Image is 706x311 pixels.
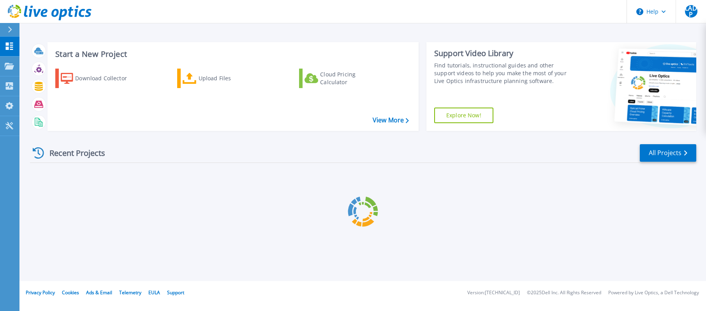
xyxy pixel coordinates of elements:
[199,71,261,86] div: Upload Files
[62,289,79,296] a: Cookies
[75,71,137,86] div: Download Collector
[685,5,697,18] span: LADP
[177,69,264,88] a: Upload Files
[55,69,142,88] a: Download Collector
[527,290,601,295] li: © 2025 Dell Inc. All Rights Reserved
[434,108,493,123] a: Explore Now!
[434,48,571,58] div: Support Video Library
[30,143,116,163] div: Recent Projects
[434,62,571,85] div: Find tutorials, instructional guides and other support videos to help you make the most of your L...
[55,50,408,58] h3: Start a New Project
[320,71,382,86] div: Cloud Pricing Calculator
[373,117,409,124] a: View More
[467,290,520,295] li: Version: [TECHNICAL_ID]
[86,289,112,296] a: Ads & Email
[119,289,141,296] a: Telemetry
[26,289,55,296] a: Privacy Policy
[640,144,696,162] a: All Projects
[608,290,699,295] li: Powered by Live Optics, a Dell Technology
[148,289,160,296] a: EULA
[167,289,184,296] a: Support
[299,69,386,88] a: Cloud Pricing Calculator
